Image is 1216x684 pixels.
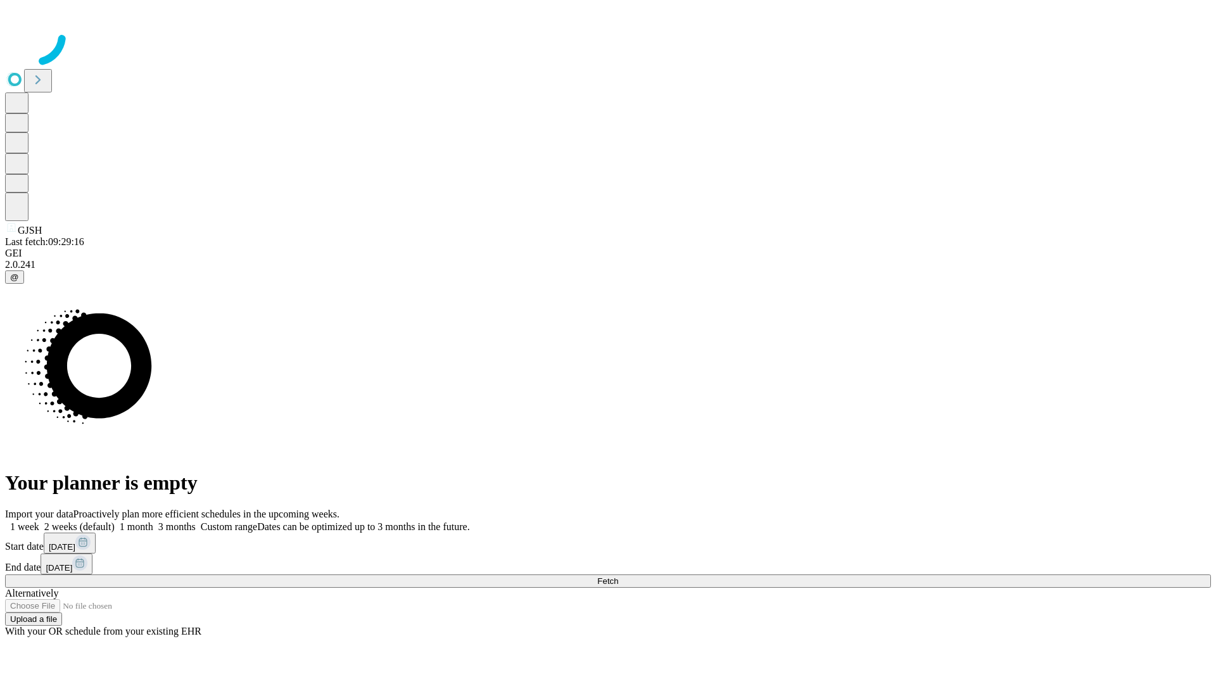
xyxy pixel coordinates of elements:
[73,509,339,519] span: Proactively plan more efficient schedules in the upcoming weeks.
[158,521,196,532] span: 3 months
[5,509,73,519] span: Import your data
[18,225,42,236] span: GJSH
[120,521,153,532] span: 1 month
[257,521,469,532] span: Dates can be optimized up to 3 months in the future.
[41,554,92,574] button: [DATE]
[5,588,58,598] span: Alternatively
[5,533,1211,554] div: Start date
[597,576,618,586] span: Fetch
[5,248,1211,259] div: GEI
[44,521,115,532] span: 2 weeks (default)
[5,612,62,626] button: Upload a file
[5,554,1211,574] div: End date
[10,521,39,532] span: 1 week
[5,626,201,636] span: With your OR schedule from your existing EHR
[201,521,257,532] span: Custom range
[5,471,1211,495] h1: Your planner is empty
[5,270,24,284] button: @
[46,563,72,573] span: [DATE]
[10,272,19,282] span: @
[5,236,84,247] span: Last fetch: 09:29:16
[44,533,96,554] button: [DATE]
[49,542,75,552] span: [DATE]
[5,259,1211,270] div: 2.0.241
[5,574,1211,588] button: Fetch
